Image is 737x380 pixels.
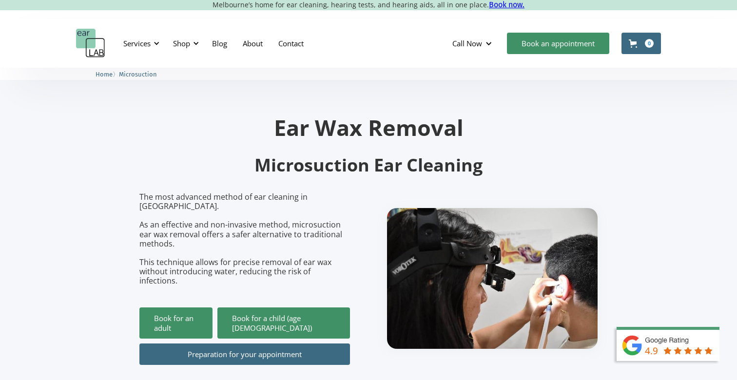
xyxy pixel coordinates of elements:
div: Shop [173,38,190,48]
a: About [235,29,271,57]
a: Microsuction [119,69,157,78]
div: Call Now [445,29,502,58]
span: Home [96,71,113,78]
h1: Ear Wax Removal [139,116,598,138]
h2: Microsuction Ear Cleaning [139,154,598,177]
a: Book for a child (age [DEMOGRAPHIC_DATA]) [217,307,350,339]
a: Book for an adult [139,307,213,339]
p: The most advanced method of ear cleaning in [GEOGRAPHIC_DATA]. As an effective and non-invasive m... [139,192,350,286]
div: Services [123,38,151,48]
a: home [76,29,105,58]
a: Blog [204,29,235,57]
li: 〉 [96,69,119,79]
a: Book an appointment [507,33,609,54]
div: Services [117,29,162,58]
div: Shop [167,29,202,58]
div: 0 [645,39,654,48]
img: boy getting ear checked. [387,208,598,349]
a: Home [96,69,113,78]
div: Call Now [452,38,482,48]
span: Microsuction [119,71,157,78]
a: Open cart [621,33,661,54]
a: Preparation for your appointment [139,343,350,365]
a: Contact [271,29,311,57]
